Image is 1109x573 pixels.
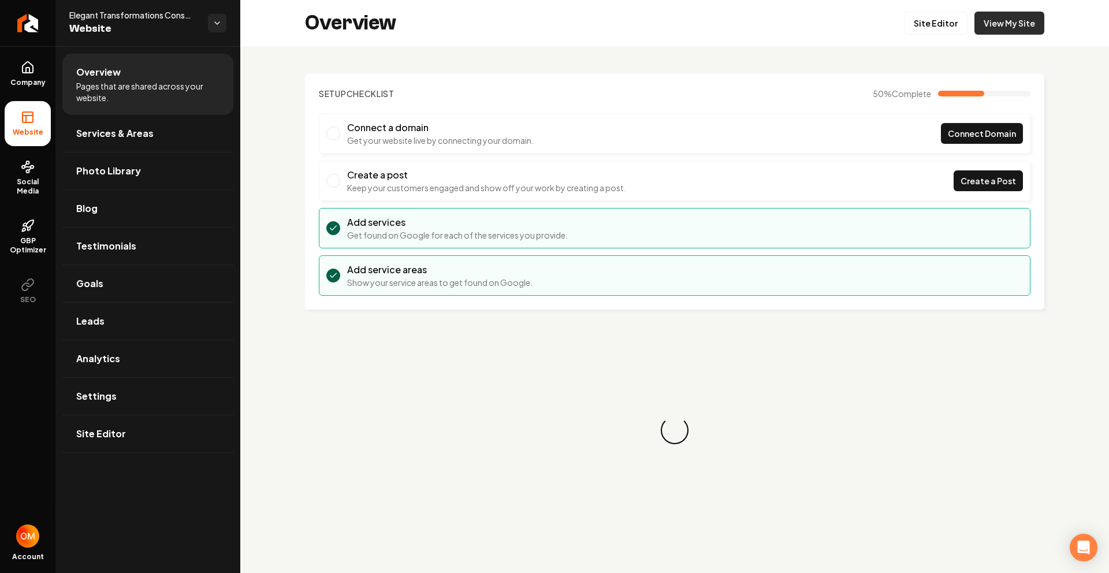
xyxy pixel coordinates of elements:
[5,177,51,196] span: Social Media
[76,352,120,366] span: Analytics
[305,12,396,35] h2: Overview
[62,378,233,415] a: Settings
[347,135,534,146] p: Get your website live by connecting your domain.
[76,65,121,79] span: Overview
[12,552,44,561] span: Account
[62,152,233,189] a: Photo Library
[319,88,395,99] h2: Checklist
[961,175,1016,187] span: Create a Post
[6,78,50,87] span: Company
[62,415,233,452] a: Site Editor
[76,314,105,328] span: Leads
[5,51,51,96] a: Company
[62,115,233,152] a: Services & Areas
[69,9,199,21] span: Elegant Transformations Construction
[347,182,626,194] p: Keep your customers engaged and show off your work by creating a post.
[62,190,233,227] a: Blog
[16,524,39,548] img: Omar Molai
[76,164,141,178] span: Photo Library
[76,277,103,291] span: Goals
[873,88,931,99] span: 50 %
[62,340,233,377] a: Analytics
[656,411,694,449] div: Loading
[347,121,534,135] h3: Connect a domain
[347,263,533,277] h3: Add service areas
[62,303,233,340] a: Leads
[347,215,568,229] h3: Add services
[892,88,931,99] span: Complete
[76,427,126,441] span: Site Editor
[948,128,1016,140] span: Connect Domain
[62,265,233,302] a: Goals
[16,524,39,548] button: Open user button
[76,80,219,103] span: Pages that are shared across your website.
[62,228,233,265] a: Testimonials
[974,12,1044,35] a: View My Site
[941,123,1023,144] a: Connect Domain
[69,21,199,37] span: Website
[76,239,136,253] span: Testimonials
[76,126,154,140] span: Services & Areas
[17,14,39,32] img: Rebolt Logo
[5,236,51,255] span: GBP Optimizer
[1070,534,1097,561] div: Open Intercom Messenger
[16,295,40,304] span: SEO
[319,88,347,99] span: Setup
[5,151,51,205] a: Social Media
[5,210,51,264] a: GBP Optimizer
[904,12,967,35] a: Site Editor
[76,202,98,215] span: Blog
[347,277,533,288] p: Show your service areas to get found on Google.
[76,389,117,403] span: Settings
[347,168,626,182] h3: Create a post
[8,128,48,137] span: Website
[5,269,51,314] button: SEO
[954,170,1023,191] a: Create a Post
[347,229,568,241] p: Get found on Google for each of the services you provide.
